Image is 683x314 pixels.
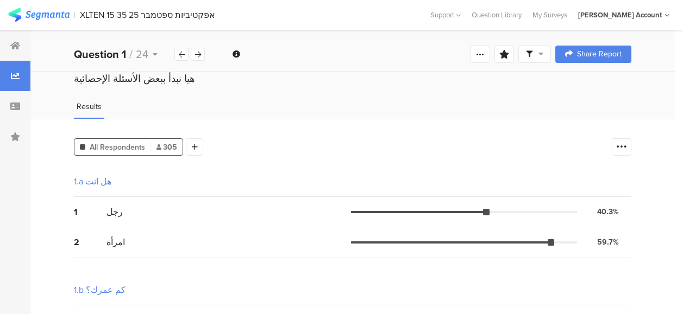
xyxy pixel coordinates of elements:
[74,206,106,218] div: 1
[106,236,125,248] span: امرأة
[80,10,215,20] div: XLTEN 15-35 אפקטיביות ספטמבר 25
[74,284,126,296] div: 1.b كم عمرك؟
[129,46,133,62] span: /
[577,50,622,58] span: Share Report
[74,72,631,86] div: هيا نبدأ ببعض الأسئلة الإحصائية
[527,10,573,20] a: My Surveys
[578,10,662,20] div: [PERSON_NAME] Account
[466,10,527,20] a: Question Library
[77,101,102,112] span: Results
[106,206,123,218] span: رجل
[597,236,619,248] div: 59.7%
[8,8,70,22] img: segmanta logo
[430,7,461,23] div: Support
[74,46,126,62] b: Question 1
[597,206,619,217] div: 40.3%
[136,46,148,62] span: 24
[74,9,76,21] div: |
[90,142,145,153] span: All Respondents
[156,142,177,153] span: 305
[74,236,106,248] div: 2
[74,175,111,188] div: 1.a هل انت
